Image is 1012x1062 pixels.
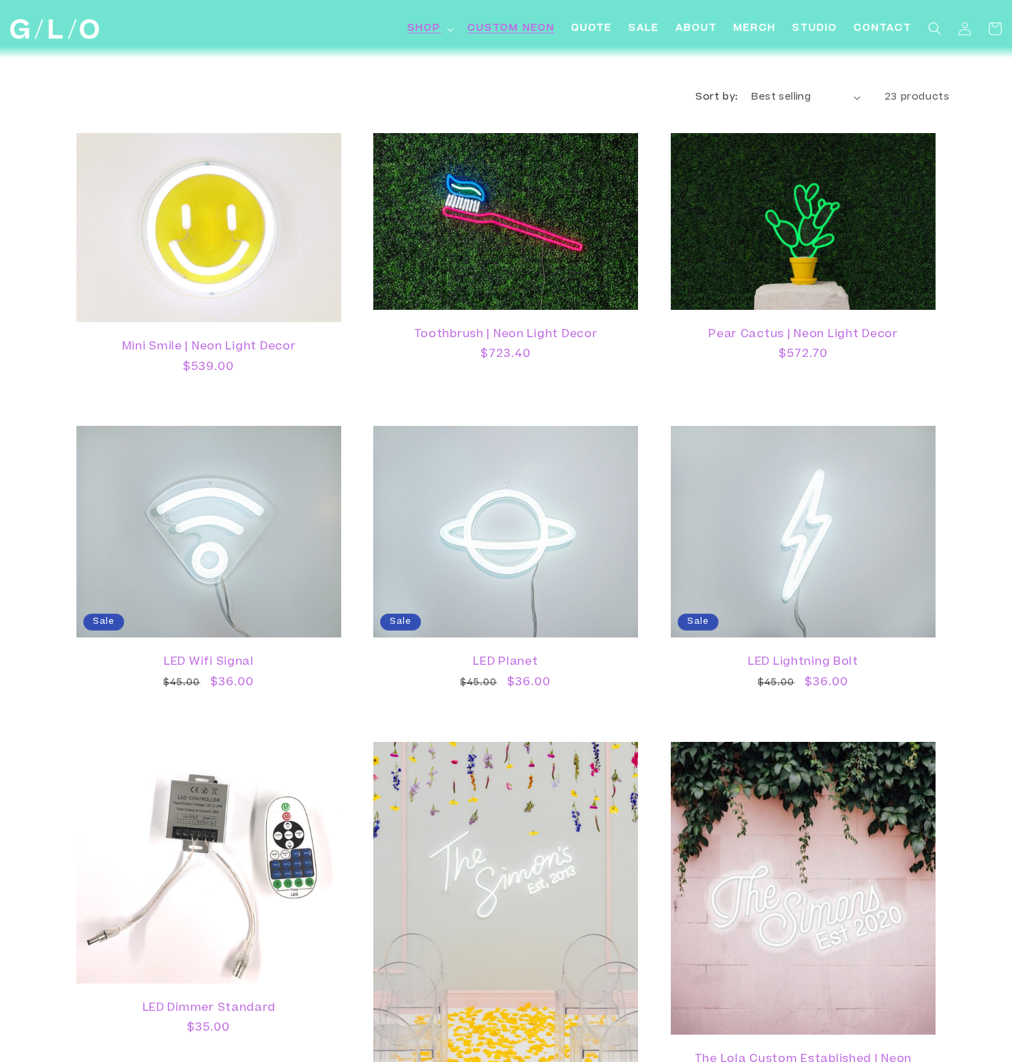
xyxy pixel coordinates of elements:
[90,657,328,670] a: LED Wifi Signal
[628,22,659,36] span: SALE
[684,328,922,341] a: Pear Cactus | Neon Light Decor
[10,19,99,39] img: GLO Studio
[620,14,667,44] a: SALE
[459,14,563,44] a: Custom Neon
[854,22,912,36] span: Contact
[387,328,624,341] a: Toothbrush | Neon Light Decor
[667,14,725,44] a: About
[792,22,837,36] span: Studio
[571,22,612,36] span: Quote
[845,14,920,44] a: Contact
[684,657,922,670] a: LED Lightning Bolt
[725,14,784,44] a: Merch
[784,14,845,44] a: Studio
[467,22,555,36] span: Custom Neon
[676,22,717,36] span: About
[5,14,104,44] a: GLO Studio
[387,657,624,670] a: LED Planet
[920,14,950,44] summary: Search
[734,22,776,36] span: Merch
[884,93,950,102] span: 23 products
[90,341,328,354] a: Mini Smile | Neon Light Decor
[695,93,738,102] label: Sort by:
[399,14,459,44] summary: Shop
[563,14,620,44] a: Quote
[90,1002,328,1015] a: LED Dimmer Standard
[407,22,441,36] span: Shop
